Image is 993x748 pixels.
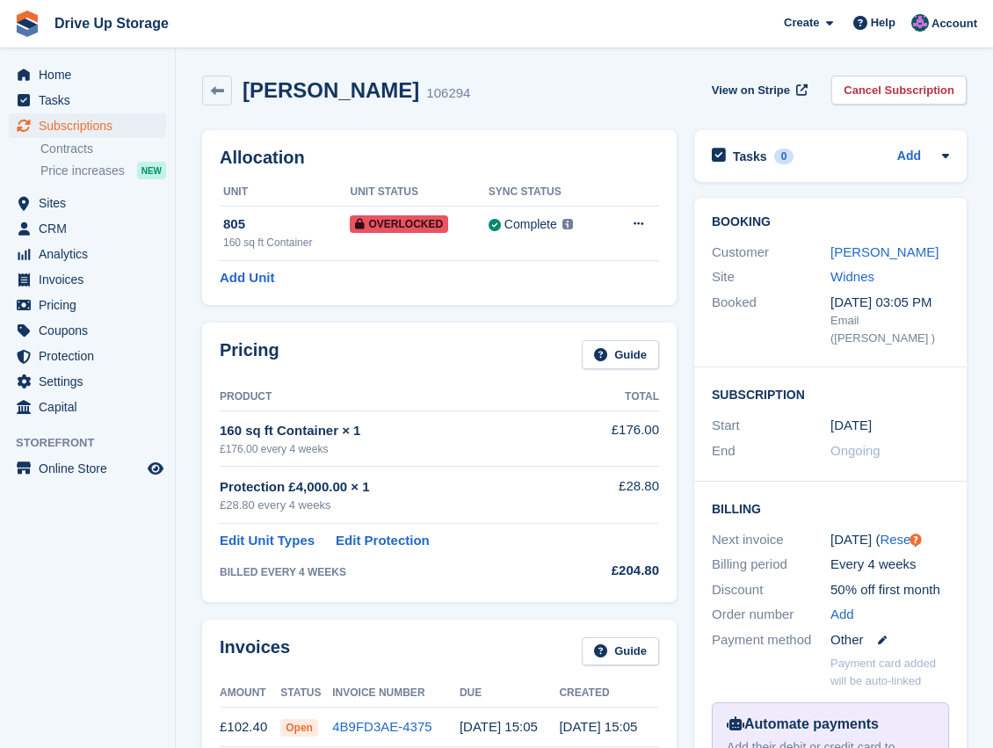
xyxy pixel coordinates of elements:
[39,62,144,87] span: Home
[220,564,577,580] div: BILLED EVERY 4 WEEKS
[830,580,949,600] div: 50% off first month
[712,530,830,550] div: Next invoice
[9,242,166,266] a: menu
[14,11,40,37] img: stora-icon-8386f47178a22dfd0bd8f6a31ec36ba5ce8667c1dd55bd0f319d3a0aa187defe.svg
[712,630,830,650] div: Payment method
[830,555,949,575] div: Every 4 weeks
[830,605,854,625] a: Add
[577,467,659,524] td: £28.80
[220,340,279,369] h2: Pricing
[562,219,573,229] img: icon-info-grey-7440780725fd019a000dd9b08b2336e03edf1995a4989e88bcd33f0948082b44.svg
[774,149,794,164] div: 0
[39,88,144,113] span: Tasks
[39,456,144,481] span: Online Store
[39,267,144,292] span: Invoices
[9,369,166,394] a: menu
[220,708,280,747] td: £102.40
[712,555,830,575] div: Billing period
[9,293,166,317] a: menu
[39,242,144,266] span: Analytics
[9,395,166,419] a: menu
[220,531,315,551] a: Edit Unit Types
[47,9,176,38] a: Drive Up Storage
[220,421,577,441] div: 160 sq ft Container × 1
[784,14,819,32] span: Create
[9,216,166,241] a: menu
[577,383,659,411] th: Total
[9,88,166,113] a: menu
[9,344,166,368] a: menu
[577,410,659,466] td: £176.00
[220,268,274,288] a: Add Unit
[220,178,350,207] th: Unit
[830,655,949,689] p: Payment card added will be auto-linked
[830,269,874,284] a: Widnes
[426,84,470,104] div: 106294
[460,679,560,708] th: Due
[712,580,830,600] div: Discount
[223,214,350,235] div: 805
[577,561,659,581] div: £204.80
[712,605,830,625] div: Order number
[9,318,166,343] a: menu
[880,532,914,547] a: Reset
[712,385,949,403] h2: Subscription
[712,499,949,517] h2: Billing
[489,178,607,207] th: Sync Status
[223,235,350,251] div: 160 sq ft Container
[220,148,659,168] h2: Allocation
[831,76,967,105] a: Cancel Subscription
[220,477,577,497] div: Protection £4,000.00 × 1
[280,679,332,708] th: Status
[350,178,488,207] th: Unit Status
[40,141,166,157] a: Contracts
[830,312,949,346] div: Email ([PERSON_NAME] )
[559,679,659,708] th: Created
[220,679,280,708] th: Amount
[9,62,166,87] a: menu
[220,441,577,457] div: £176.00 every 4 weeks
[39,113,144,138] span: Subscriptions
[39,293,144,317] span: Pricing
[9,191,166,215] a: menu
[220,497,577,514] div: £28.80 every 4 weeks
[220,383,577,411] th: Product
[712,243,830,263] div: Customer
[39,216,144,241] span: CRM
[712,267,830,287] div: Site
[336,531,430,551] a: Edit Protection
[243,78,419,102] h2: [PERSON_NAME]
[897,147,921,167] a: Add
[9,456,166,481] a: menu
[350,215,448,233] span: Overlocked
[830,443,881,458] span: Ongoing
[733,149,767,164] h2: Tasks
[460,719,538,734] time: 2025-09-04 14:05:53 UTC
[727,714,934,735] div: Automate payments
[582,637,659,666] a: Guide
[559,719,637,734] time: 2025-09-03 14:05:54 UTC
[280,719,318,737] span: Open
[712,82,790,99] span: View on Stripe
[39,369,144,394] span: Settings
[705,76,811,105] a: View on Stripe
[16,434,175,452] span: Storefront
[712,215,949,229] h2: Booking
[830,244,939,259] a: [PERSON_NAME]
[871,14,895,32] span: Help
[712,293,830,347] div: Booked
[332,679,460,708] th: Invoice Number
[830,630,949,650] div: Other
[830,530,949,550] div: [DATE] ( )
[39,344,144,368] span: Protection
[39,191,144,215] span: Sites
[911,14,929,32] img: Andy
[908,532,924,548] div: Tooltip anchor
[712,416,830,436] div: Start
[137,162,166,179] div: NEW
[830,293,949,313] div: [DATE] 03:05 PM
[582,340,659,369] a: Guide
[39,395,144,419] span: Capital
[9,267,166,292] a: menu
[931,15,977,33] span: Account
